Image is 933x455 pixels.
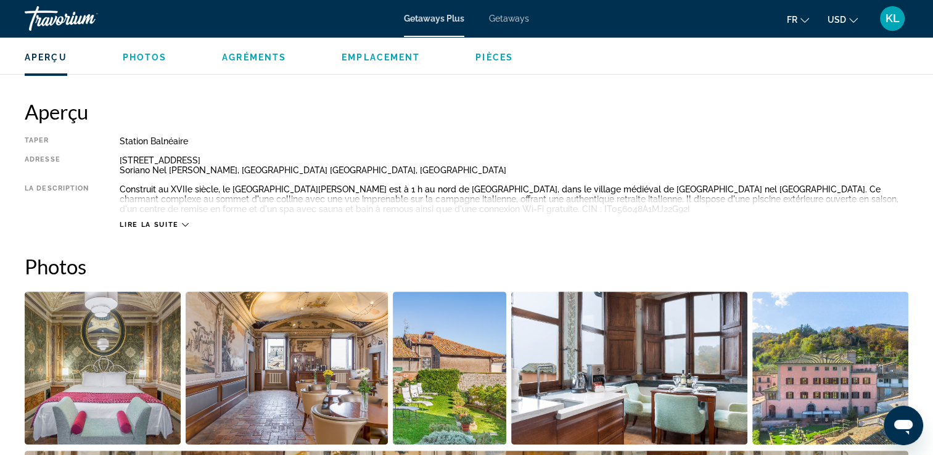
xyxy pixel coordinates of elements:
div: La description [25,184,89,214]
button: Photos [123,52,167,63]
span: KL [886,12,900,25]
a: Travorium [25,2,148,35]
span: fr [787,15,797,25]
button: Change language [787,10,809,28]
div: Taper [25,136,89,146]
span: Pièces [475,52,513,62]
button: User Menu [876,6,908,31]
span: Agréments [222,52,286,62]
button: Open full-screen image slider [511,291,747,445]
a: Getaways Plus [404,14,464,23]
button: Open full-screen image slider [752,291,908,445]
a: Getaways [489,14,529,23]
div: Construit au XVIIe siècle, le [GEOGRAPHIC_DATA][PERSON_NAME] est à 1 h au nord de [GEOGRAPHIC_DAT... [120,184,908,214]
div: Station balnéaire [120,136,908,146]
h2: Photos [25,254,908,279]
span: Photos [123,52,167,62]
button: Pièces [475,52,513,63]
span: USD [828,15,846,25]
h2: Aperçu [25,99,908,124]
button: Agréments [222,52,286,63]
button: Aperçu [25,52,67,63]
span: Aperçu [25,52,67,62]
div: Adresse [25,155,89,175]
button: Change currency [828,10,858,28]
button: Open full-screen image slider [186,291,388,445]
span: Lire la suite [120,221,178,229]
button: Emplacement [342,52,420,63]
button: Open full-screen image slider [393,291,506,445]
div: [STREET_ADDRESS] Soriano Nel [PERSON_NAME], [GEOGRAPHIC_DATA] [GEOGRAPHIC_DATA], [GEOGRAPHIC_DATA] [120,155,908,175]
span: Emplacement [342,52,420,62]
iframe: Bouton de lancement de la fenêtre de messagerie [884,406,923,445]
button: Open full-screen image slider [25,291,181,445]
button: Lire la suite [120,220,188,229]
